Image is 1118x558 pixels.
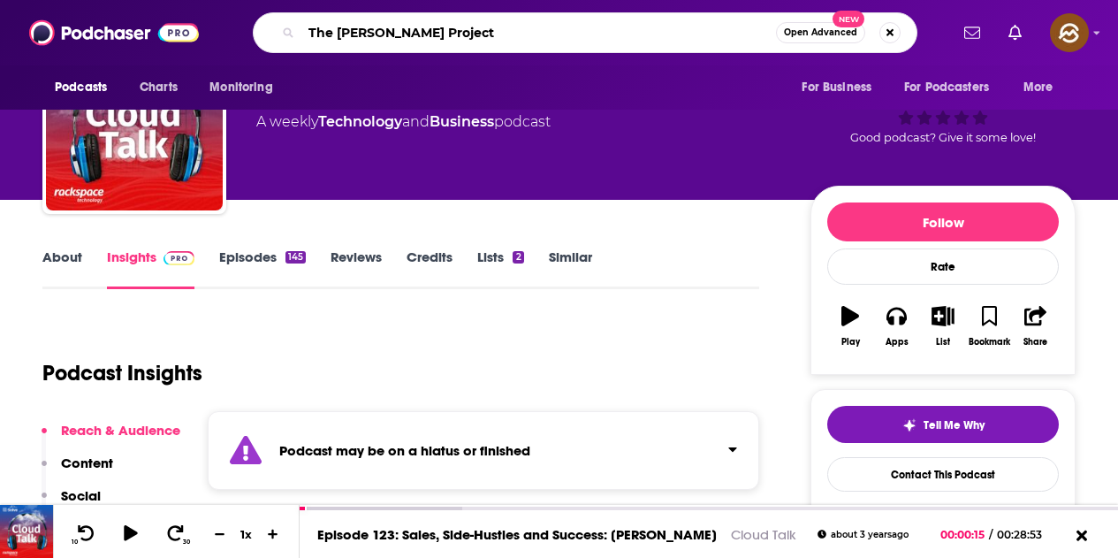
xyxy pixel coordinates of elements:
[29,16,199,50] img: Podchaser - Follow, Share and Rate Podcasts
[209,75,272,100] span: Monitoring
[966,294,1012,358] button: Bookmark
[331,248,382,289] a: Reviews
[957,18,987,48] a: Show notifications dropdown
[920,294,966,358] button: List
[1013,294,1059,358] button: Share
[42,455,113,487] button: Content
[55,75,107,100] span: Podcasts
[731,526,796,543] a: Cloud Talk
[164,251,194,265] img: Podchaser Pro
[197,71,295,104] button: open menu
[902,418,916,432] img: tell me why sparkle
[833,11,864,27] span: New
[841,337,860,348] div: Play
[1011,71,1076,104] button: open menu
[219,248,306,289] a: Episodes145
[1050,13,1089,52] span: Logged in as hey85204
[318,113,402,130] a: Technology
[1023,337,1047,348] div: Share
[61,487,101,504] p: Social
[407,248,453,289] a: Credits
[827,248,1059,285] div: Rate
[827,457,1059,492] a: Contact This Podcast
[989,528,993,541] span: /
[886,337,909,348] div: Apps
[430,113,494,130] a: Business
[827,203,1059,241] button: Follow
[160,524,194,546] button: 30
[42,71,130,104] button: open menu
[789,71,894,104] button: open menu
[68,524,102,546] button: 10
[1001,18,1029,48] a: Show notifications dropdown
[61,422,180,439] p: Reach & Audience
[827,406,1059,443] button: tell me why sparkleTell Me Why
[904,75,989,100] span: For Podcasters
[784,28,857,37] span: Open Advanced
[301,19,776,47] input: Search podcasts, credits, & more...
[802,75,871,100] span: For Business
[253,12,917,53] div: Search podcasts, credits, & more...
[1050,13,1089,52] button: Show profile menu
[183,539,190,546] span: 30
[549,248,592,289] a: Similar
[513,251,523,264] div: 2
[1050,13,1089,52] img: User Profile
[285,251,306,264] div: 145
[893,71,1015,104] button: open menu
[818,530,909,539] div: about 3 years ago
[42,422,180,455] button: Reach & Audience
[402,113,430,130] span: and
[46,34,223,210] img: Cloud Talk
[232,527,262,541] div: 1 x
[827,294,873,358] button: Play
[873,294,919,358] button: Apps
[61,455,113,471] p: Content
[140,75,178,100] span: Charts
[924,418,985,432] span: Tell Me Why
[936,337,950,348] div: List
[940,528,989,541] span: 00:00:15
[107,248,194,289] a: InsightsPodchaser Pro
[42,487,101,520] button: Social
[850,131,1036,144] span: Good podcast? Give it some love!
[128,71,188,104] a: Charts
[993,528,1060,541] span: 00:28:53
[317,526,717,543] a: Episode 123: Sales, Side-Hustles and Success: [PERSON_NAME]
[42,360,202,386] h1: Podcast Insights
[256,111,551,133] div: A weekly podcast
[208,411,759,490] section: Click to expand status details
[776,22,865,43] button: Open AdvancedNew
[42,248,82,289] a: About
[72,539,78,546] span: 10
[1023,75,1053,100] span: More
[477,248,523,289] a: Lists2
[969,337,1010,348] div: Bookmark
[279,442,530,459] strong: Podcast may be on a hiatus or finished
